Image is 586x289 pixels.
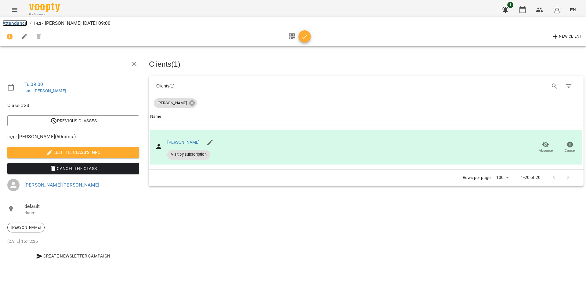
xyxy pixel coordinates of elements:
[24,81,43,87] a: Tu , 09:00
[12,165,134,172] span: Cancel the class
[154,100,190,106] span: [PERSON_NAME]
[29,13,60,17] span: For Business
[12,149,134,156] span: Edit the class's Info
[7,147,139,158] button: Edit the class's Info
[565,148,576,153] span: Cancel
[24,182,99,188] a: [PERSON_NAME]'[PERSON_NAME]
[156,83,361,89] div: Clients ( 1 )
[558,139,582,156] button: Cancel
[150,113,161,120] div: Name
[30,20,31,27] li: /
[7,163,139,174] button: Cancel the class
[507,2,513,8] span: 1
[463,175,491,181] p: Rows per page:
[550,32,584,42] button: New Client
[553,6,561,14] img: avatar_s.png
[149,76,584,96] div: Table Toolbar
[494,173,511,182] div: 100
[552,33,582,40] span: New Client
[10,252,137,260] span: Create Newsletter Campaign
[167,140,200,145] a: [PERSON_NAME]
[7,250,139,261] button: Create Newsletter Campaign
[562,79,576,94] button: Filter
[24,203,139,210] span: default
[534,139,558,156] button: Absence
[2,20,584,27] nav: breadcrumb
[12,117,134,124] span: Previous Classes
[2,20,27,26] a: Attendance
[167,152,210,157] span: Visit by subscription
[567,4,579,15] button: EN
[149,60,584,68] h3: Clients ( 1 )
[29,3,60,12] img: Voopty Logo
[7,223,45,232] div: [PERSON_NAME]
[150,113,161,120] div: Sort
[547,79,562,94] button: Search
[154,98,197,108] div: [PERSON_NAME]
[7,2,22,17] button: Menu
[7,133,139,140] span: інд - [PERSON_NAME] ( 60 mins. )
[570,6,576,13] span: EN
[539,148,553,153] span: Absence
[24,210,139,216] p: Room
[7,115,139,126] button: Previous Classes
[521,175,540,181] p: 1-20 of 20
[34,20,111,27] p: інд - [PERSON_NAME] [DATE] 09:00
[7,239,139,245] p: [DATE] 16:12:35
[7,102,139,109] span: Class #23
[24,88,66,93] a: інд - [PERSON_NAME]
[8,225,44,230] span: [PERSON_NAME]
[150,113,582,120] span: Name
